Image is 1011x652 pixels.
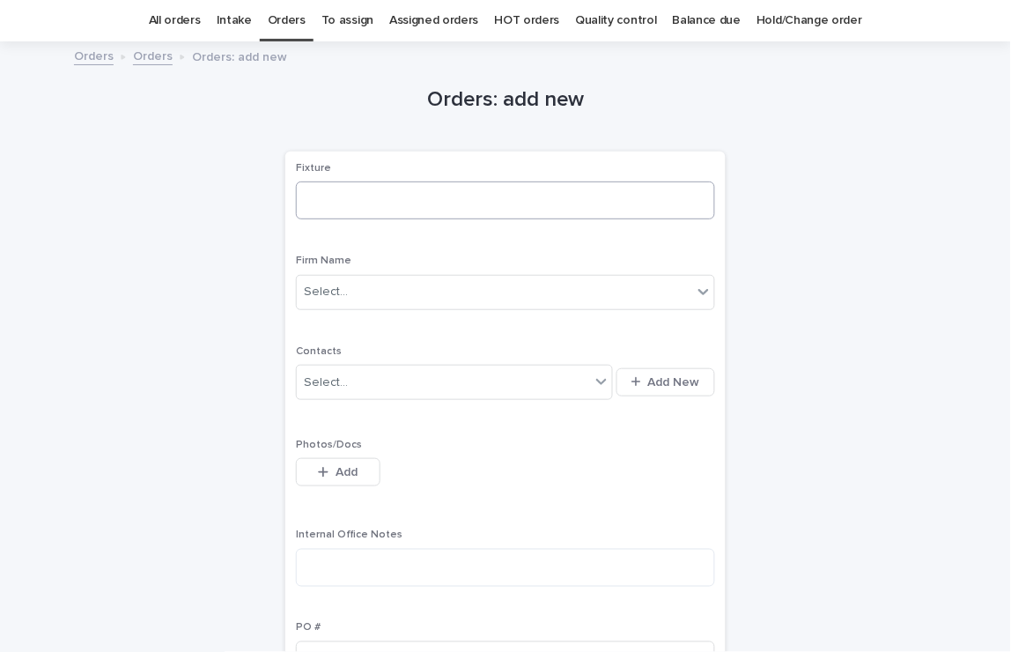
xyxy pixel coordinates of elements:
span: Add New [648,376,700,389]
span: Firm Name [296,256,351,266]
p: Orders: add new [192,46,287,65]
div: Select... [304,283,348,301]
span: Photos/Docs [296,440,362,450]
a: Orders [133,45,173,65]
span: Internal Office Notes [296,530,402,540]
a: Orders [74,45,114,65]
button: Add [296,458,380,486]
span: Fixture [296,163,331,174]
div: Select... [304,374,348,392]
button: Add New [616,368,715,396]
h1: Orders: add new [285,87,726,113]
span: Contacts [296,346,342,357]
span: PO # [296,623,321,633]
span: Add [336,466,358,478]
